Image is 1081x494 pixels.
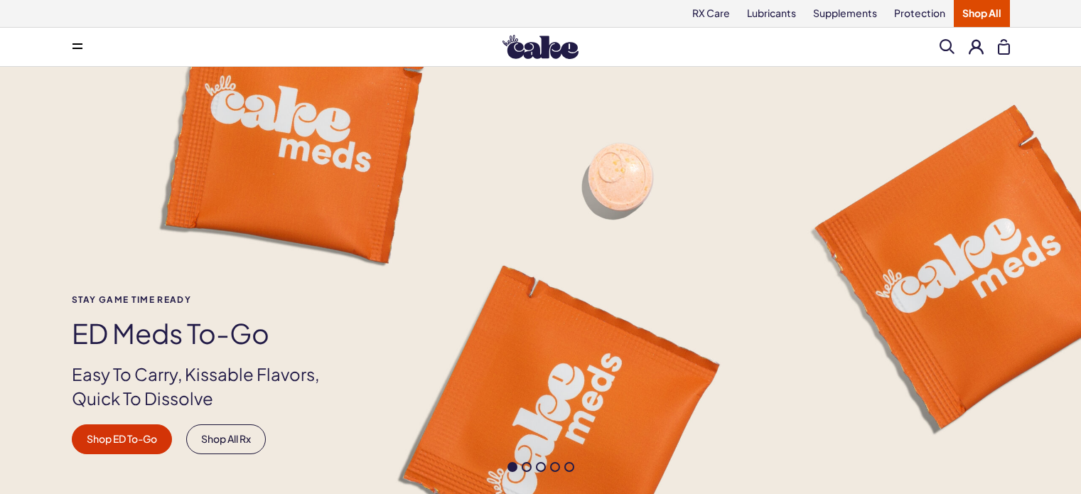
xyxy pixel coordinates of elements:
a: Shop All Rx [186,424,266,454]
span: Stay Game time ready [72,295,343,304]
img: Hello Cake [502,35,579,59]
a: Shop ED To-Go [72,424,172,454]
h1: ED Meds to-go [72,318,343,348]
p: Easy To Carry, Kissable Flavors, Quick To Dissolve [72,363,343,410]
